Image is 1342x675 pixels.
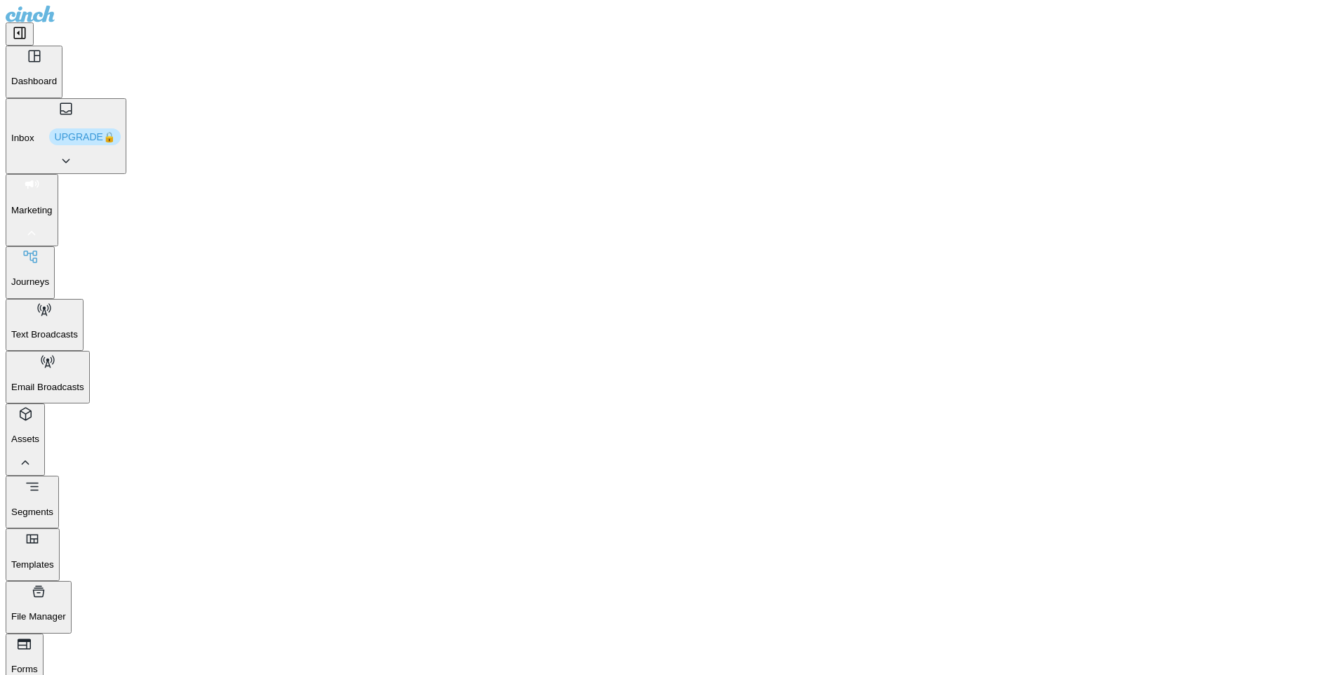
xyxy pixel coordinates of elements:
[6,299,84,352] button: Text Broadcasts
[6,22,34,46] button: Collapse Sidebar
[6,351,90,403] button: Email Broadcasts
[55,132,115,142] div: UPGRADE🔒
[11,434,39,444] p: Assets
[6,46,62,98] button: Dashboard
[11,507,53,517] p: Segments
[6,528,60,581] button: Templates
[11,76,57,86] p: Dashboard
[11,559,54,570] p: Templates
[6,174,58,246] button: Marketing
[6,98,126,175] button: InboxUPGRADE🔒
[11,664,38,674] p: Forms
[6,246,55,299] button: Journeys
[11,128,121,143] p: Inbox
[11,611,66,622] p: File Manager
[6,403,45,476] button: Assets
[11,276,49,287] p: Journeys
[49,128,121,145] button: UPGRADE🔒
[11,382,84,392] p: Email Broadcasts
[11,205,53,215] p: Marketing
[6,476,59,529] button: Segments
[6,581,72,634] button: File Manager
[11,329,78,340] p: Text Broadcasts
